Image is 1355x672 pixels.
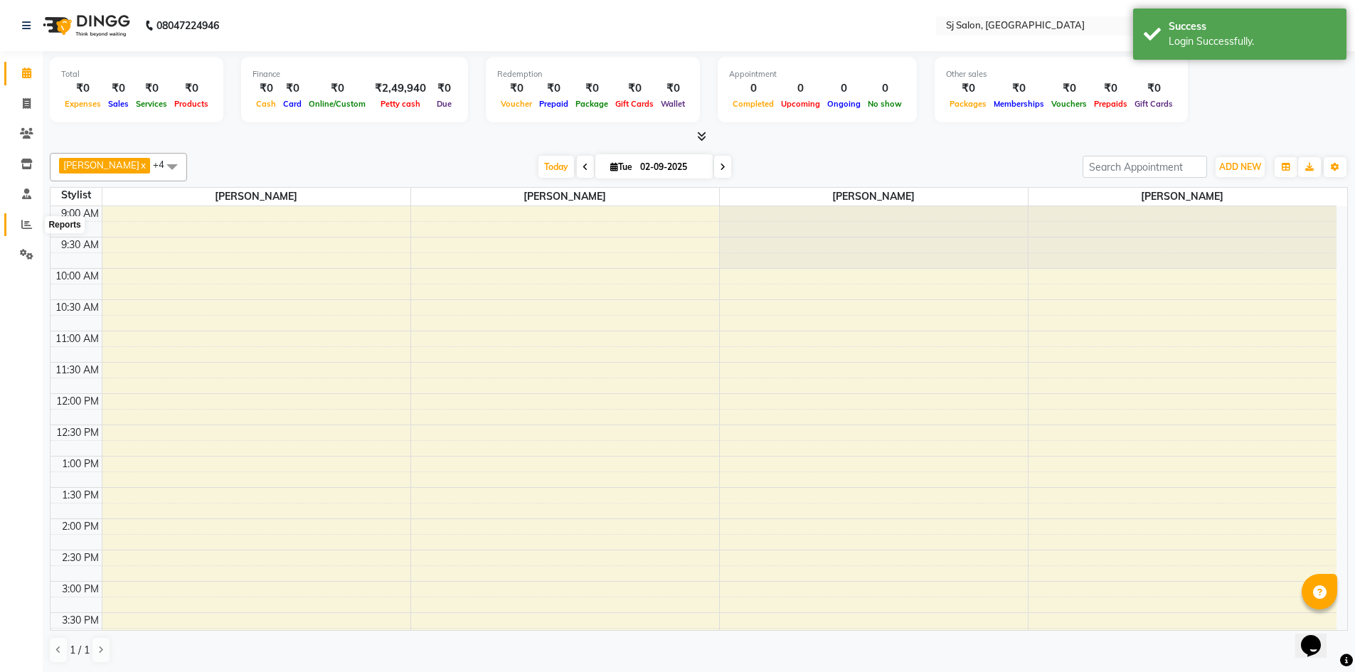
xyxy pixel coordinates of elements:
[45,216,84,233] div: Reports
[946,68,1176,80] div: Other sales
[1131,80,1176,97] div: ₹0
[990,80,1048,97] div: ₹0
[58,206,102,221] div: 9:00 AM
[59,550,102,565] div: 2:30 PM
[824,80,864,97] div: 0
[132,80,171,97] div: ₹0
[433,99,455,109] span: Due
[1048,80,1090,97] div: ₹0
[61,68,212,80] div: Total
[61,99,105,109] span: Expenses
[253,99,280,109] span: Cash
[102,188,410,206] span: [PERSON_NAME]
[572,99,612,109] span: Package
[946,80,990,97] div: ₹0
[497,99,536,109] span: Voucher
[864,99,905,109] span: No show
[612,80,657,97] div: ₹0
[53,269,102,284] div: 10:00 AM
[53,425,102,440] div: 12:30 PM
[305,80,369,97] div: ₹0
[824,99,864,109] span: Ongoing
[1083,156,1207,178] input: Search Appointment
[1169,19,1336,34] div: Success
[720,188,1028,206] span: [PERSON_NAME]
[59,457,102,471] div: 1:00 PM
[497,68,689,80] div: Redemption
[132,99,171,109] span: Services
[59,613,102,628] div: 3:30 PM
[729,80,777,97] div: 0
[280,80,305,97] div: ₹0
[171,80,212,97] div: ₹0
[58,238,102,252] div: 9:30 AM
[497,80,536,97] div: ₹0
[864,80,905,97] div: 0
[139,159,146,171] a: x
[432,80,457,97] div: ₹0
[70,643,90,658] span: 1 / 1
[729,99,777,109] span: Completed
[280,99,305,109] span: Card
[171,99,212,109] span: Products
[377,99,424,109] span: Petty cash
[1216,157,1265,177] button: ADD NEW
[59,519,102,534] div: 2:00 PM
[59,582,102,597] div: 3:00 PM
[253,68,457,80] div: Finance
[1048,99,1090,109] span: Vouchers
[53,363,102,378] div: 11:30 AM
[536,80,572,97] div: ₹0
[1295,615,1341,658] iframe: chat widget
[61,80,105,97] div: ₹0
[990,99,1048,109] span: Memberships
[153,159,175,170] span: +4
[53,331,102,346] div: 11:00 AM
[36,6,134,46] img: logo
[729,68,905,80] div: Appointment
[607,161,636,172] span: Tue
[369,80,432,97] div: ₹2,49,940
[156,6,219,46] b: 08047224946
[305,99,369,109] span: Online/Custom
[572,80,612,97] div: ₹0
[53,300,102,315] div: 10:30 AM
[1029,188,1337,206] span: [PERSON_NAME]
[105,80,132,97] div: ₹0
[51,188,102,203] div: Stylist
[1219,161,1261,172] span: ADD NEW
[636,156,707,178] input: 2025-09-02
[612,99,657,109] span: Gift Cards
[411,188,719,206] span: [PERSON_NAME]
[253,80,280,97] div: ₹0
[536,99,572,109] span: Prepaid
[1169,34,1336,49] div: Login Successfully.
[946,99,990,109] span: Packages
[59,488,102,503] div: 1:30 PM
[1090,99,1131,109] span: Prepaids
[538,156,574,178] span: Today
[63,159,139,171] span: [PERSON_NAME]
[657,99,689,109] span: Wallet
[777,80,824,97] div: 0
[657,80,689,97] div: ₹0
[1090,80,1131,97] div: ₹0
[53,394,102,409] div: 12:00 PM
[777,99,824,109] span: Upcoming
[1131,99,1176,109] span: Gift Cards
[105,99,132,109] span: Sales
